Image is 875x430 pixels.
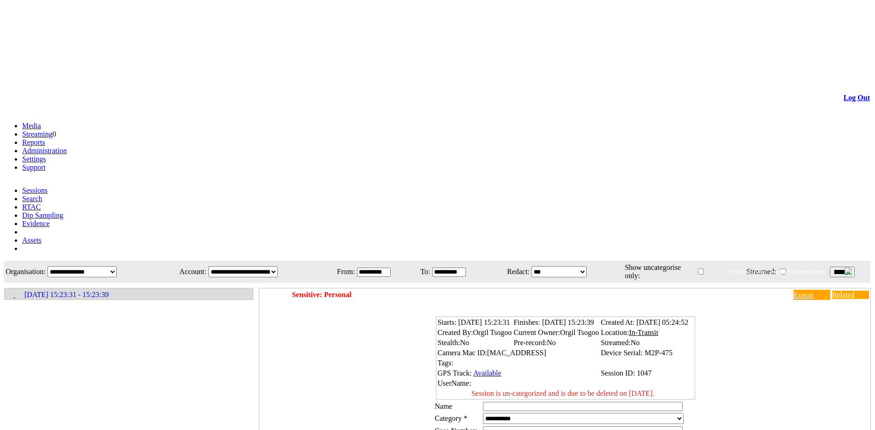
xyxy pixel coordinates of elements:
[793,290,830,300] a: Export
[513,338,599,347] td: Pre-record:
[458,318,510,326] span: [DATE] 15:23:31
[487,349,546,357] span: [MAC_ADDRESS]
[22,122,41,130] a: Media
[24,291,109,299] span: [DATE] 15:23:31 - 15:23:39
[513,328,599,337] td: Current Owner:
[631,339,640,346] span: No
[473,369,501,377] a: Available
[832,291,869,299] a: Related
[161,262,207,282] td: Account:
[438,359,453,367] span: Tags:
[845,268,852,275] img: bell24.png
[22,195,42,203] a: Search
[600,338,689,347] td: Streamed:
[22,163,46,171] a: Support
[644,349,672,357] span: M2P-475
[413,262,430,282] td: To:
[637,369,652,377] span: 1047
[601,369,635,377] span: Session ID:
[325,262,356,282] td: From:
[601,318,634,326] span: Created At:
[435,402,452,410] label: Name
[473,328,512,336] span: Orgil Tsogoo
[22,211,63,219] a: Dip Sampling
[730,268,826,275] span: Welcome, Orgil Tsogoo (Administrator)
[22,236,42,244] a: Assets
[471,389,655,397] span: Session is un-categorized and is due to be deleted on [DATE].
[542,318,594,326] span: [DATE] 15:23:39
[22,203,41,211] a: RTAC
[5,289,252,299] a: [DATE] 15:23:31 - 15:23:39
[547,339,556,346] span: No
[53,130,56,138] span: 0
[22,130,53,138] a: Streaming
[438,318,457,326] span: Starts:
[438,379,471,387] span: UserName:
[292,289,761,300] td: Sensitive: Personal
[438,369,472,377] span: GPS Track:
[435,414,468,422] label: Category *
[600,328,689,337] td: Location:
[22,147,67,155] a: Administration
[460,339,469,346] span: No
[437,348,600,358] td: Camera Mac ID:
[22,186,48,194] a: Sessions
[625,263,681,280] span: Show uncategorise only:
[637,318,688,326] span: [DATE] 05:24:52
[560,328,599,336] span: Orgil Tsogoo
[629,328,658,336] span: In-Transit
[5,262,46,282] td: Organisation:
[488,262,530,282] td: Redact:
[513,318,540,326] span: Finishes:
[844,94,870,102] a: Log Out
[437,328,512,337] td: Created By:
[22,220,50,227] a: Evidence
[22,138,45,146] a: Reports
[601,349,643,357] span: Device Serial:
[437,338,512,347] td: Stealth:
[22,155,46,163] a: Settings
